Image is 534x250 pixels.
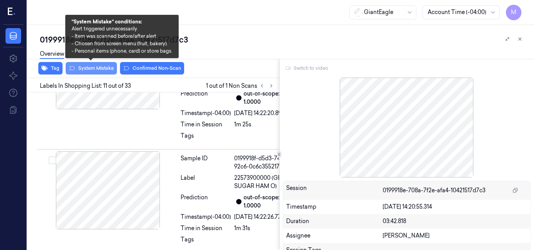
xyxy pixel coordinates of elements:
[383,217,528,225] div: 03:42.818
[234,174,296,190] span: 22573900000 (GE BRN SUGAR HAM O)
[234,109,296,117] div: [DATE] 14:22:20.899
[181,132,231,144] div: Tags
[181,236,231,248] div: Tags
[181,109,231,117] div: Timestamp (-04:00)
[286,203,383,211] div: Timestamp
[234,121,296,129] div: 1m 25s
[383,203,528,211] div: [DATE] 14:20:55.314
[181,154,231,171] div: Sample ID
[38,62,63,74] button: Tag
[286,184,383,197] div: Session
[244,90,296,106] div: out-of-scope: 1.0000
[383,186,486,195] span: 0199918e-708a-7f2e-afa4-10421517d7c3
[286,217,383,225] div: Duration
[286,232,383,240] div: Assignee
[234,213,296,221] div: [DATE] 14:22:26.771
[181,90,231,106] div: Prediction
[181,193,231,210] div: Prediction
[181,121,231,129] div: Time in Session
[40,34,528,45] div: 0199918e-708a-7f2e-afa4-10421517d7c3
[206,81,276,90] span: 1 out of 1 Non Scans
[383,232,528,240] div: [PERSON_NAME]
[181,224,231,232] div: Time in Session
[40,82,131,90] span: Labels In Shopping List: 11 out of 33
[244,193,296,210] div: out-of-scope: 1.0000
[120,62,184,74] button: Confirmed Non-Scan
[48,156,56,164] button: Select row
[234,224,296,232] div: 1m 31s
[181,174,231,190] div: Label
[506,5,521,20] button: M
[234,154,296,171] div: 0199918f-d5d3-746f-92c6-0c6c35521732
[181,213,231,221] div: Timestamp (-04:00)
[66,62,117,74] button: System Mistake
[40,50,64,59] a: Overview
